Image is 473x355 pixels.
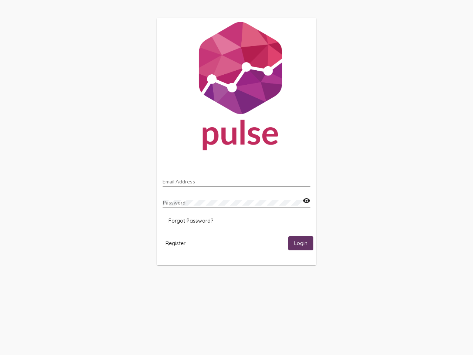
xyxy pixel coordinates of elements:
[163,214,219,227] button: Forgot Password?
[157,18,316,158] img: Pulse For Good Logo
[160,236,191,250] button: Register
[294,240,307,247] span: Login
[288,236,313,250] button: Login
[169,217,213,224] span: Forgot Password?
[166,240,186,247] span: Register
[303,196,310,205] mat-icon: visibility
